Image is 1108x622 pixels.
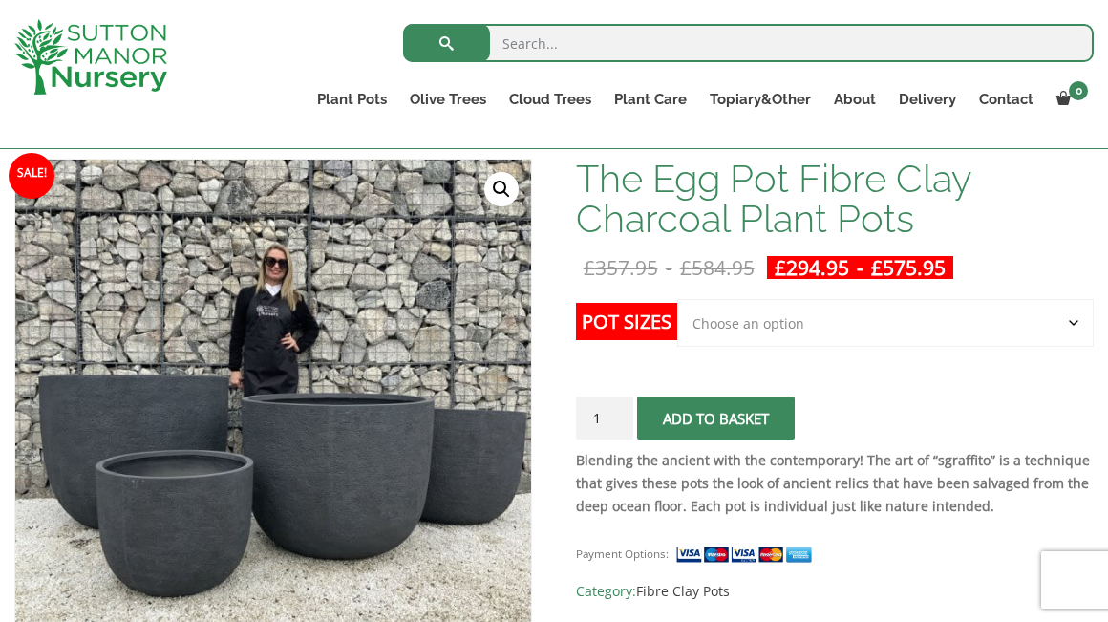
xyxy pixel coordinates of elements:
span: £ [775,254,786,281]
a: Plant Pots [306,86,398,113]
del: - [576,256,762,279]
span: £ [584,254,595,281]
a: Topiary&Other [698,86,822,113]
input: Search... [403,24,1094,62]
a: Fibre Clay Pots [636,582,730,600]
bdi: 294.95 [775,254,849,281]
a: Cloud Trees [498,86,603,113]
bdi: 575.95 [871,254,946,281]
bdi: 584.95 [680,254,755,281]
span: Category: [576,580,1094,603]
span: Sale! [9,153,54,199]
button: Add to basket [637,397,795,440]
strong: Blending the ancient with the contemporary! The art of “sgraffito” is a technique that gives thes... [576,451,1090,515]
bdi: 357.95 [584,254,658,281]
span: 0 [1069,81,1088,100]
a: Olive Trees [398,86,498,113]
a: About [822,86,887,113]
a: 0 [1045,86,1094,113]
a: View full-screen image gallery [484,172,519,206]
input: Product quantity [576,397,633,440]
a: Contact [968,86,1045,113]
ins: - [767,256,953,279]
span: £ [871,254,883,281]
span: £ [680,254,692,281]
a: Delivery [887,86,968,113]
a: Plant Care [603,86,698,113]
small: Payment Options: [576,547,669,561]
img: logo [14,19,167,95]
img: payment supported [675,545,819,565]
h1: The Egg Pot Fibre Clay Charcoal Plant Pots [576,159,1094,239]
label: Pot Sizes [576,303,677,340]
